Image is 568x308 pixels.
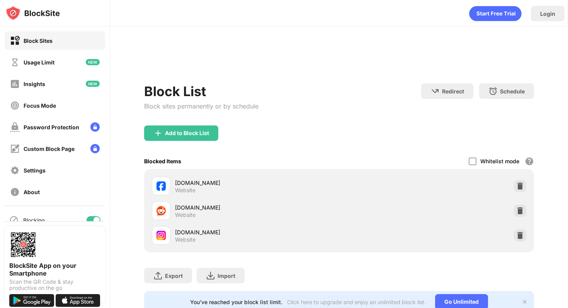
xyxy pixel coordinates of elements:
[23,217,45,223] div: Blocking
[56,294,100,307] img: download-on-the-app-store.svg
[10,36,20,46] img: block-on.svg
[480,158,519,164] div: Whitelist mode
[144,48,534,74] iframe: Banner
[175,236,196,243] div: Website
[190,299,282,305] div: You’ve reached your block list limit.
[10,144,20,154] img: customize-block-page-off.svg
[165,130,209,136] div: Add to Block List
[24,146,75,152] div: Custom Block Page
[500,88,525,95] div: Schedule
[144,83,258,99] div: Block List
[24,102,56,109] div: Focus Mode
[218,272,235,279] div: Import
[86,81,100,87] img: new-icon.svg
[10,187,20,197] img: about-off.svg
[24,37,53,44] div: Block Sites
[175,203,339,212] div: [DOMAIN_NAME]
[24,167,46,174] div: Settings
[175,212,196,218] div: Website
[175,179,339,187] div: [DOMAIN_NAME]
[540,10,555,17] div: Login
[9,279,100,291] div: Scan the QR Code & stay productive on the go
[10,166,20,175] img: settings-off.svg
[10,101,20,110] img: focus-off.svg
[175,187,196,194] div: Website
[9,262,100,277] div: BlockSite App on your Smartphone
[24,59,54,66] div: Usage Limit
[522,299,528,305] img: x-button.svg
[165,272,183,279] div: Export
[442,88,464,95] div: Redirect
[9,294,54,307] img: get-it-on-google-play.svg
[24,189,40,195] div: About
[144,102,258,110] div: Block sites permanently or by schedule
[5,5,60,21] img: logo-blocksite.svg
[10,58,20,67] img: time-usage-off.svg
[144,158,181,164] div: Blocked Items
[156,181,166,191] img: favicons
[90,122,100,132] img: lock-menu.svg
[469,6,522,21] div: animation
[90,144,100,153] img: lock-menu.svg
[9,215,19,225] img: blocking-icon.svg
[24,124,79,130] div: Password Protection
[156,206,166,215] img: favicons
[156,231,166,240] img: favicons
[86,59,100,65] img: new-icon.svg
[175,228,339,236] div: [DOMAIN_NAME]
[24,81,45,87] div: Insights
[10,79,20,89] img: insights-off.svg
[287,299,426,305] div: Click here to upgrade and enjoy an unlimited block list.
[9,231,37,259] img: options-page-qr-code.png
[10,122,20,132] img: password-protection-off.svg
